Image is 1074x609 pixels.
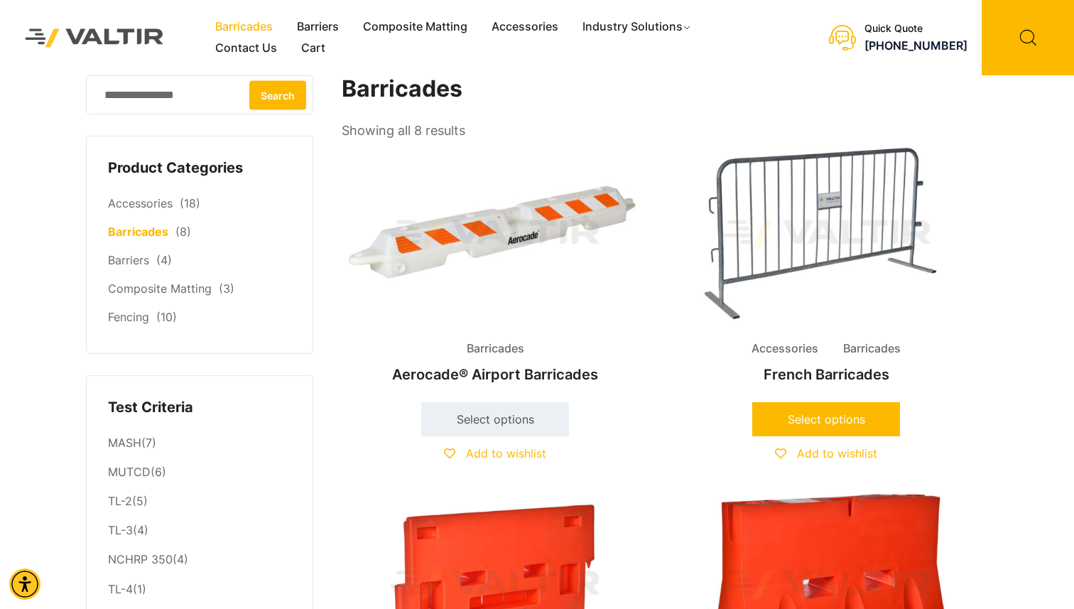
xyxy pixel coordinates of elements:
[342,142,649,390] a: BarricadesAerocade® Airport Barricades
[741,338,829,360] span: Accessories
[342,75,981,103] h1: Barricades
[108,429,291,458] li: (7)
[466,446,546,460] span: Add to wishlist
[219,281,234,296] span: (3)
[479,16,570,38] a: Accessories
[456,338,535,360] span: Barricades
[673,142,980,390] a: Accessories BarricadesFrench Barricades
[108,225,168,239] a: Barricades
[832,338,911,360] span: Barricades
[108,281,212,296] a: Composite Matting
[249,80,306,109] button: Search
[108,465,151,479] a: MUTCD
[108,196,173,210] a: Accessories
[156,253,172,267] span: (4)
[289,38,337,59] a: Cart
[203,16,285,38] a: Barricades
[108,575,291,604] li: (1)
[673,142,980,326] img: Accessories
[864,23,967,35] div: Quick Quote
[108,158,291,179] h4: Product Categories
[108,523,133,537] a: TL-3
[108,487,291,517] li: (5)
[342,119,465,143] p: Showing all 8 results
[351,16,479,38] a: Composite Matting
[864,38,967,53] a: call (888) 496-3625
[180,196,200,210] span: (18)
[11,14,178,62] img: Valtir Rentals
[108,458,291,487] li: (6)
[797,446,877,460] span: Add to wishlist
[342,359,649,390] h2: Aerocade® Airport Barricades
[108,582,133,596] a: TL-4
[421,402,569,436] a: Select options for “Aerocade® Airport Barricades”
[342,142,649,326] img: Barricades
[108,494,132,508] a: TL-2
[108,546,291,575] li: (4)
[570,16,705,38] a: Industry Solutions
[752,402,900,436] a: Select options for “French Barricades”
[108,310,149,324] a: Fencing
[9,568,40,600] div: Accessibility Menu
[285,16,351,38] a: Barriers
[203,38,289,59] a: Contact Us
[156,310,177,324] span: (10)
[108,397,291,419] h4: Test Criteria
[108,552,173,566] a: NCHRP 350
[673,359,980,390] h2: French Barricades
[86,75,313,114] input: Search for:
[108,517,291,546] li: (4)
[444,446,546,460] a: Add to wishlist
[108,253,149,267] a: Barriers
[775,446,877,460] a: Add to wishlist
[175,225,191,239] span: (8)
[108,436,141,450] a: MASH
